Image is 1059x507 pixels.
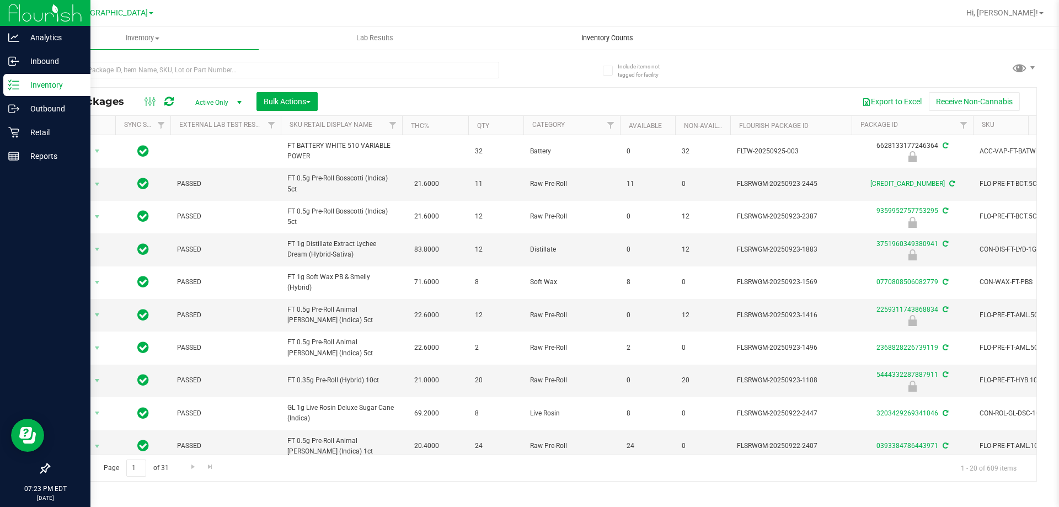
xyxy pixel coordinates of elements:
[137,405,149,421] span: In Sync
[8,127,19,138] inline-svg: Retail
[287,305,395,325] span: FT 0.5g Pre-Roll Animal [PERSON_NAME] (Indica) 5ct
[19,78,85,92] p: Inventory
[737,244,845,255] span: FLSRWGM-20250923-1883
[185,460,201,474] a: Go to the next page
[287,272,395,293] span: FT 1g Soft Wax PB & Smelly (Hybrid)
[941,207,948,215] span: Sync from Compliance System
[682,310,724,321] span: 12
[177,179,274,189] span: PASSED
[627,408,668,419] span: 8
[966,8,1038,17] span: Hi, [PERSON_NAME]!
[409,372,445,388] span: 21.0000
[682,277,724,287] span: 0
[124,121,167,129] a: Sync Status
[941,306,948,313] span: Sync from Compliance System
[90,275,104,290] span: select
[955,116,973,135] a: Filter
[90,373,104,388] span: select
[287,375,395,386] span: FT 0.35g Pre-Roll (Hybrid) 10ct
[475,179,517,189] span: 11
[475,441,517,451] span: 24
[876,442,938,450] a: 0393384786443971
[287,403,395,424] span: GL 1g Live Rosin Deluxe Sugar Cane (Indica)
[287,239,395,260] span: FT 1g Distillate Extract Lychee Dream (Hybrid-Sativa)
[952,460,1025,476] span: 1 - 20 of 609 items
[737,179,845,189] span: FLSRWGM-20250923-2445
[475,211,517,222] span: 12
[855,92,929,111] button: Export to Excel
[941,344,948,351] span: Sync from Compliance System
[627,343,668,353] span: 2
[177,211,274,222] span: PASSED
[384,116,402,135] a: Filter
[532,121,565,129] a: Category
[90,439,104,454] span: select
[627,277,668,287] span: 8
[137,242,149,257] span: In Sync
[409,274,445,290] span: 71.6000
[530,375,613,386] span: Raw Pre-Roll
[948,180,955,188] span: Sync from Compliance System
[627,179,668,189] span: 11
[870,180,945,188] a: [CREDIT_CARD_NUMBER]
[475,146,517,157] span: 32
[264,97,311,106] span: Bulk Actions
[941,240,948,248] span: Sync from Compliance System
[530,211,613,222] span: Raw Pre-Roll
[8,56,19,67] inline-svg: Inbound
[737,375,845,386] span: FLSRWGM-20250923-1108
[737,408,845,419] span: FLSRWGM-20250922-2447
[11,419,44,452] iframe: Resource center
[409,176,445,192] span: 21.6000
[530,179,613,189] span: Raw Pre-Roll
[137,143,149,159] span: In Sync
[629,122,662,130] a: Available
[409,405,445,421] span: 69.2000
[287,173,395,194] span: FT 0.5g Pre-Roll Bosscotti (Indica) 5ct
[627,146,668,157] span: 0
[177,441,274,451] span: PASSED
[49,62,499,78] input: Search Package ID, Item Name, SKU, Lot or Part Number...
[876,306,938,313] a: 2259311743868834
[90,307,104,323] span: select
[982,121,994,129] a: SKU
[475,310,517,321] span: 12
[90,405,104,421] span: select
[5,484,85,494] p: 07:23 PM EDT
[409,307,445,323] span: 22.6000
[850,315,975,326] div: Newly Received
[90,340,104,356] span: select
[682,408,724,419] span: 0
[409,242,445,258] span: 83.8000
[475,244,517,255] span: 12
[475,375,517,386] span: 20
[409,340,445,356] span: 22.6000
[90,209,104,225] span: select
[682,375,724,386] span: 20
[57,95,135,108] span: All Packages
[491,26,723,50] a: Inventory Counts
[137,274,149,290] span: In Sync
[850,381,975,392] div: Newly Received
[627,211,668,222] span: 0
[19,55,85,68] p: Inbound
[287,337,395,358] span: FT 0.5g Pre-Roll Animal [PERSON_NAME] (Indica) 5ct
[477,122,489,130] a: Qty
[530,441,613,451] span: Raw Pre-Roll
[682,441,724,451] span: 0
[287,141,395,162] span: FT BATTERY WHITE 510 VARIABLE POWER
[602,116,620,135] a: Filter
[929,92,1020,111] button: Receive Non-Cannabis
[256,92,318,111] button: Bulk Actions
[202,460,218,474] a: Go to the last page
[19,102,85,115] p: Outbound
[19,31,85,44] p: Analytics
[26,26,259,50] a: Inventory
[341,33,408,43] span: Lab Results
[72,8,148,18] span: [GEOGRAPHIC_DATA]
[19,126,85,139] p: Retail
[941,409,948,417] span: Sync from Compliance System
[137,340,149,355] span: In Sync
[737,343,845,353] span: FLSRWGM-20250923-1496
[627,441,668,451] span: 24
